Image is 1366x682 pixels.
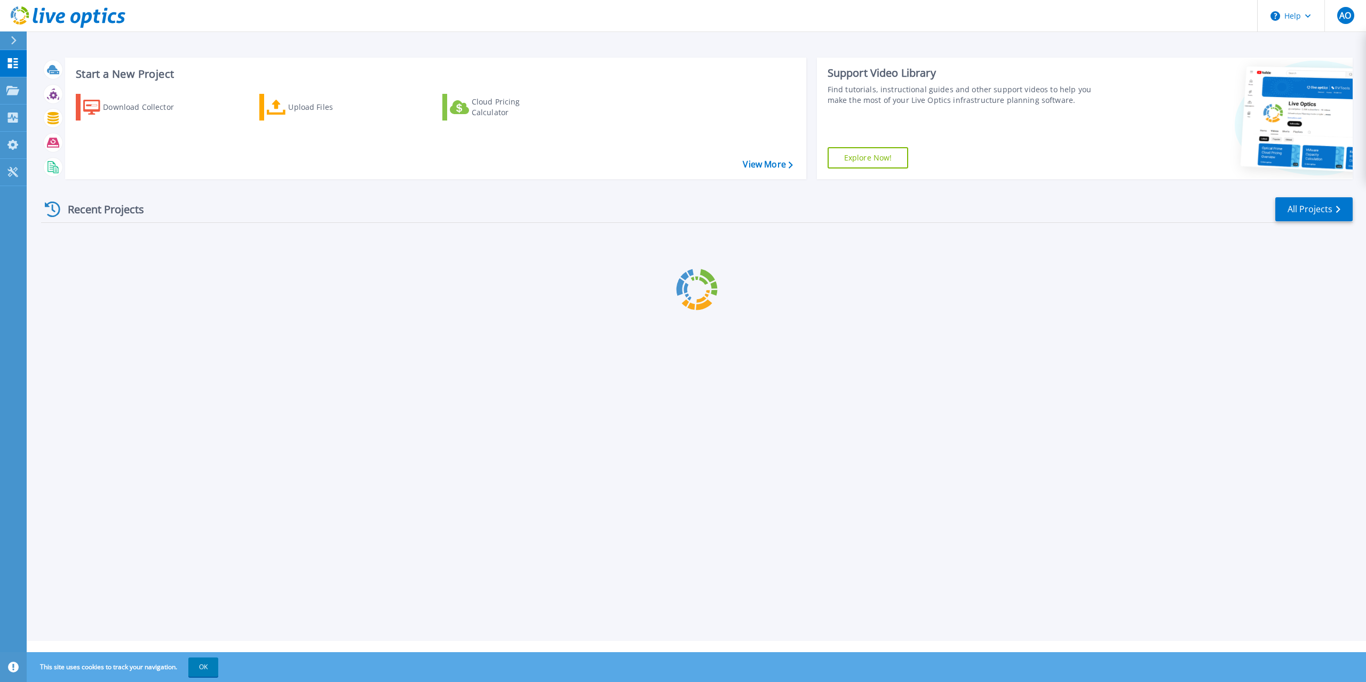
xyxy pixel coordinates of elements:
a: Upload Files [259,94,378,121]
div: Support Video Library [828,66,1105,80]
a: Download Collector [76,94,195,121]
div: Cloud Pricing Calculator [472,97,557,118]
div: Download Collector [103,97,188,118]
div: Upload Files [288,97,374,118]
div: Find tutorials, instructional guides and other support videos to help you make the most of your L... [828,84,1105,106]
h3: Start a New Project [76,68,792,80]
a: View More [743,159,792,170]
a: Explore Now! [828,147,909,169]
button: OK [188,657,218,677]
span: This site uses cookies to track your navigation. [29,657,218,677]
div: Recent Projects [41,196,158,222]
a: All Projects [1275,197,1353,221]
span: AO [1339,11,1351,20]
a: Cloud Pricing Calculator [442,94,561,121]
